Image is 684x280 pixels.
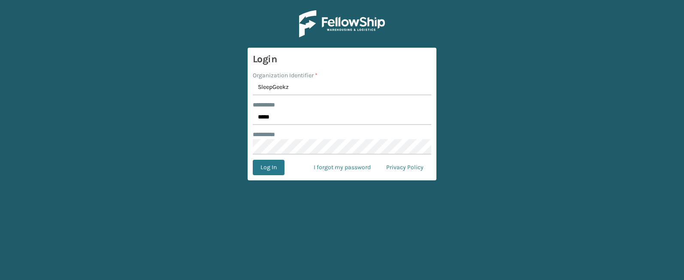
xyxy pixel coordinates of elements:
[378,160,431,175] a: Privacy Policy
[253,160,284,175] button: Log In
[306,160,378,175] a: I forgot my password
[253,71,318,80] label: Organization Identifier
[253,53,431,66] h3: Login
[299,10,385,37] img: Logo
